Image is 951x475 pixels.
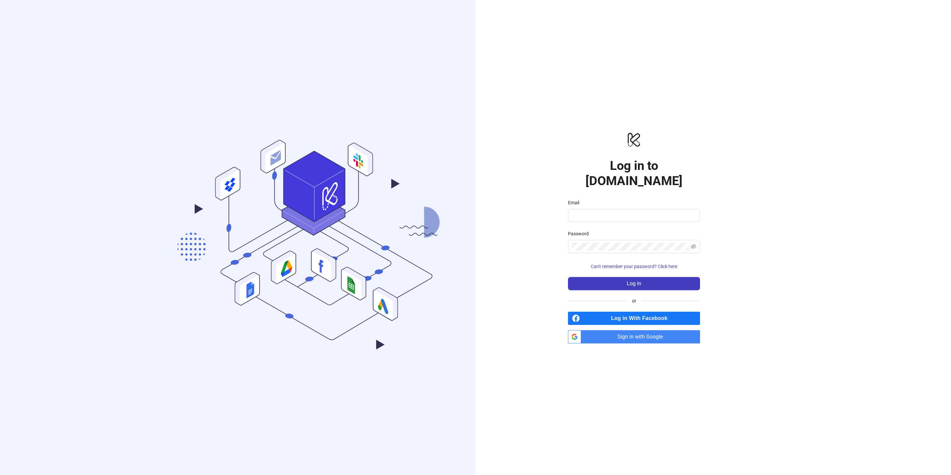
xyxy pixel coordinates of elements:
[568,261,700,272] button: Can't remember your password? Click here
[627,281,641,287] span: Log in
[568,264,700,269] a: Can't remember your password? Click here
[572,243,689,251] input: Password
[568,199,583,206] label: Email
[568,330,700,343] a: Sign in with Google
[568,230,593,237] label: Password
[584,330,700,343] span: Sign in with Google
[582,312,700,325] span: Log in With Facebook
[591,264,677,269] span: Can't remember your password? Click here
[691,244,696,249] span: eye-invisible
[572,212,695,219] input: Email
[568,312,700,325] a: Log in With Facebook
[568,277,700,290] button: Log in
[627,297,642,304] span: or
[568,158,700,188] h1: Log in to [DOMAIN_NAME]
